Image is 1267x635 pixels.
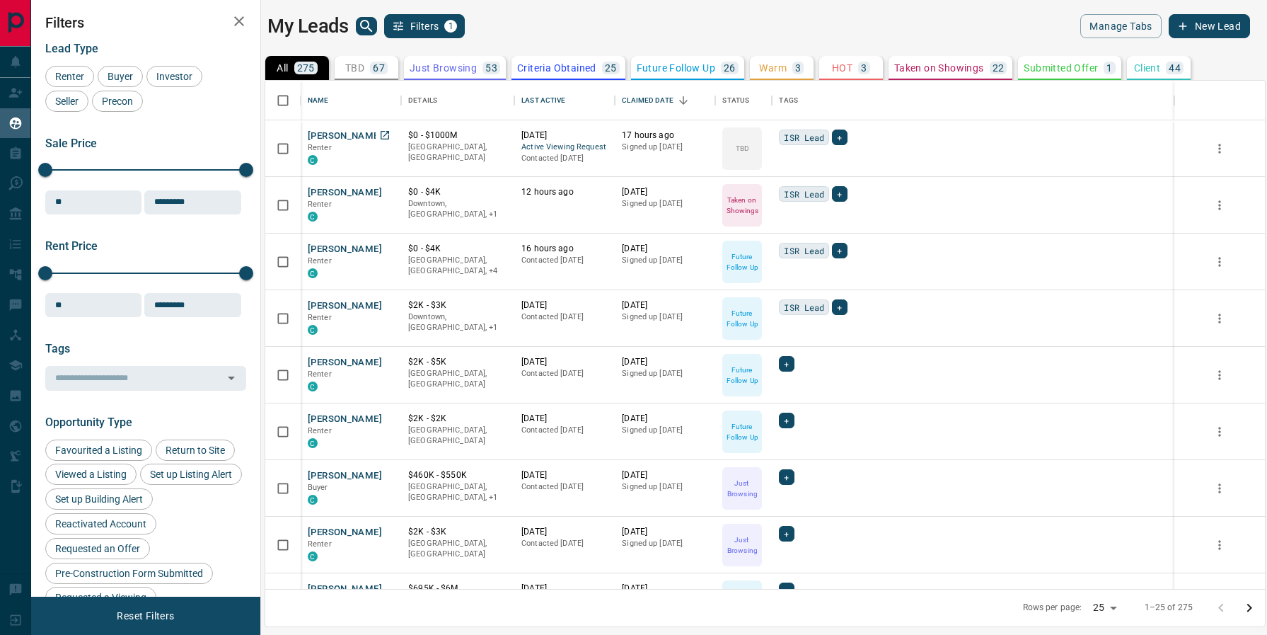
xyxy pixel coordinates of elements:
p: 12 hours ago [521,186,608,198]
button: [PERSON_NAME] [308,526,382,539]
p: Signed up [DATE] [622,142,708,153]
span: Precon [97,96,138,107]
div: condos.ca [308,382,318,391]
div: Buyer [98,66,143,87]
div: Name [301,81,401,120]
p: Toronto [408,198,507,220]
span: Favourited a Listing [50,445,147,456]
div: Tags [772,81,1174,120]
div: + [779,356,794,372]
span: Viewed a Listing [50,469,132,480]
p: [GEOGRAPHIC_DATA], [GEOGRAPHIC_DATA] [408,538,507,560]
span: + [837,130,842,144]
button: [PERSON_NAME] [308,299,382,313]
p: Signed up [DATE] [622,481,708,493]
span: ISR Lead [784,130,824,144]
span: Requested a Viewing [50,592,151,603]
span: Return to Site [161,445,230,456]
p: 16 hours ago [521,243,608,255]
button: Reset Filters [108,604,183,628]
span: Rent Price [45,239,98,253]
p: Future Follow Up [724,365,760,386]
p: Toronto [408,311,507,333]
span: + [784,527,789,541]
span: ISR Lead [784,187,824,201]
span: ISR Lead [784,244,824,258]
div: Reactivated Account [45,513,156,534]
p: Just Browsing [410,63,477,73]
p: [DATE] [622,243,708,255]
span: Set up Listing Alert [145,469,237,480]
p: Signed up [DATE] [622,311,708,323]
div: condos.ca [308,325,318,335]
div: condos.ca [308,495,318,505]
p: Contacted [DATE] [521,538,608,549]
div: Claimed Date [615,81,715,120]
p: [DATE] [521,356,608,368]
p: 22 [993,63,1005,73]
div: + [832,243,847,258]
span: Requested an Offer [50,543,145,554]
p: $2K - $5K [408,356,507,368]
span: Buyer [308,483,328,492]
p: 3 [861,63,867,73]
p: [DATE] [521,413,608,425]
span: Renter [308,200,332,209]
div: Details [408,81,437,120]
p: Contacted [DATE] [521,255,608,266]
span: + [784,413,789,428]
span: Renter [50,71,89,82]
p: Signed up [DATE] [622,538,708,549]
p: 53 [485,63,497,73]
span: Reactivated Account [50,518,151,530]
p: 17 hours ago [622,130,708,142]
div: Last Active [514,81,615,120]
div: condos.ca [308,438,318,448]
p: [DATE] [521,299,608,311]
p: [GEOGRAPHIC_DATA], [GEOGRAPHIC_DATA] [408,142,507,164]
p: Taken on Showings [724,195,760,216]
p: Future Follow Up [724,421,760,442]
p: [DATE] [521,526,608,538]
span: Opportunity Type [45,416,132,429]
button: [PERSON_NAME] [308,186,382,200]
div: Renter [45,66,94,87]
p: [DATE] [521,583,608,595]
div: + [779,413,794,428]
p: Signed up [DATE] [622,368,708,379]
p: Submitted Offer [1024,63,1098,73]
p: Future Follow Up [637,63,715,73]
div: Status [715,81,772,120]
p: Signed up [DATE] [622,425,708,436]
div: Last Active [521,81,565,120]
span: ISR Lead [784,300,824,314]
p: 25 [605,63,617,73]
div: condos.ca [308,212,318,222]
div: + [779,583,794,598]
p: [DATE] [622,469,708,481]
p: $2K - $3K [408,299,507,311]
p: $2K - $3K [408,526,507,538]
span: Tags [45,342,70,355]
p: $0 - $1000M [408,130,507,142]
p: 3 [795,63,801,73]
p: $695K - $6M [408,583,507,595]
button: New Lead [1169,14,1250,38]
button: [PERSON_NAME] [308,356,382,370]
p: $2K - $2K [408,413,507,425]
div: Details [401,81,514,120]
p: All [277,63,288,73]
button: Go to next page [1235,594,1263,622]
p: Criteria Obtained [517,63,596,73]
span: + [837,300,842,314]
div: Pre-Construction Form Submitted [45,563,213,584]
p: Contacted [DATE] [521,481,608,493]
p: Contacted [DATE] [521,311,608,323]
span: Active Viewing Request [521,142,608,154]
p: 44 [1169,63,1181,73]
span: + [784,583,789,597]
button: Open [221,368,241,388]
span: + [784,470,789,484]
div: Set up Listing Alert [140,464,242,485]
span: + [837,187,842,201]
